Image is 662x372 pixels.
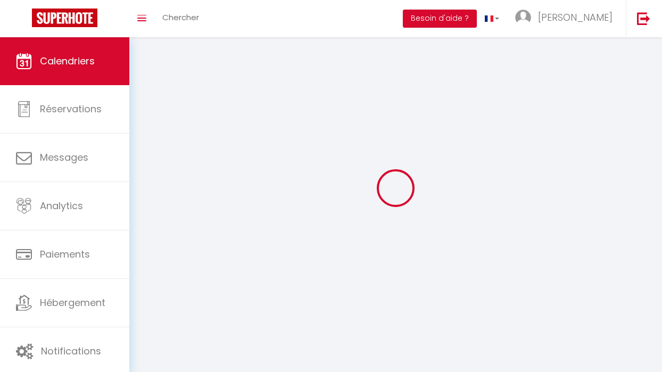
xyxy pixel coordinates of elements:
span: Paiements [40,247,90,261]
span: Réservations [40,102,102,115]
span: Hébergement [40,296,105,309]
button: Besoin d'aide ? [403,10,477,28]
span: Notifications [41,344,101,358]
span: Chercher [162,12,199,23]
span: [PERSON_NAME] [538,11,613,24]
span: Analytics [40,199,83,212]
span: Calendriers [40,54,95,68]
img: ... [515,10,531,26]
span: Messages [40,151,88,164]
img: logout [637,12,650,25]
img: Super Booking [32,9,97,27]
